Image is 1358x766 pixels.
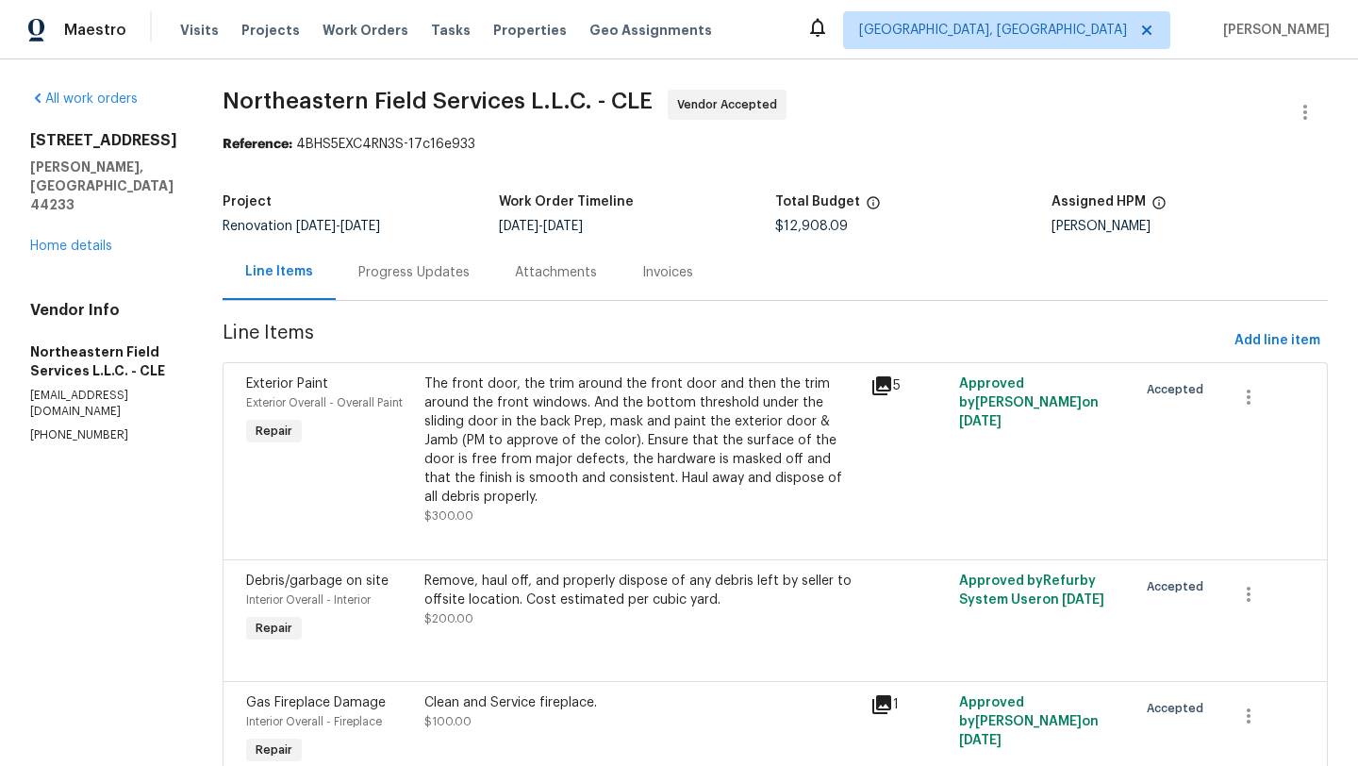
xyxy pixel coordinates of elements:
div: Line Items [245,262,313,281]
h5: Project [223,195,272,208]
span: Properties [493,21,567,40]
span: Accepted [1147,577,1211,596]
span: [DATE] [499,220,538,233]
h5: Work Order Timeline [499,195,634,208]
span: Interior Overall - Interior [246,594,371,606]
div: Attachments [515,263,597,282]
div: 4BHS5EXC4RN3S-17c16e933 [223,135,1328,154]
span: $200.00 [424,613,473,624]
p: [EMAIL_ADDRESS][DOMAIN_NAME] [30,388,177,420]
h5: Total Budget [775,195,860,208]
span: Accepted [1147,380,1211,399]
a: All work orders [30,92,138,106]
span: $12,908.09 [775,220,848,233]
h2: [STREET_ADDRESS] [30,131,177,150]
span: - [499,220,583,233]
button: Add line item [1227,324,1328,358]
span: $100.00 [424,716,472,727]
span: Repair [248,422,300,441]
div: Invoices [642,263,693,282]
span: [DATE] [959,734,1002,747]
div: The front door, the trim around the front door and then the trim around the front windows. And th... [424,375,859,507]
span: [DATE] [296,220,336,233]
span: $300.00 [424,510,473,522]
h5: [PERSON_NAME], [GEOGRAPHIC_DATA] 44233 [30,158,177,214]
span: Interior Overall - Fireplace [246,716,382,727]
span: Exterior Overall - Overall Paint [246,397,403,408]
span: - [296,220,380,233]
h5: Assigned HPM [1052,195,1146,208]
span: Renovation [223,220,380,233]
a: Home details [30,240,112,253]
span: Approved by Refurby System User on [959,574,1104,607]
span: [DATE] [1062,593,1104,607]
span: The hpm assigned to this work order. [1151,195,1167,220]
b: Reference: [223,138,292,151]
span: Approved by [PERSON_NAME] on [959,696,1099,747]
div: [PERSON_NAME] [1052,220,1328,233]
span: Northeastern Field Services L.L.C. - CLE [223,90,653,112]
div: Remove, haul off, and properly dispose of any debris left by seller to offsite location. Cost est... [424,572,859,609]
span: [GEOGRAPHIC_DATA], [GEOGRAPHIC_DATA] [859,21,1127,40]
span: Line Items [223,324,1227,358]
span: Approved by [PERSON_NAME] on [959,377,1099,428]
div: 5 [870,375,948,397]
div: Clean and Service fireplace. [424,693,859,712]
span: Vendor Accepted [677,95,785,114]
span: Gas Fireplace Damage [246,696,386,709]
h4: Vendor Info [30,301,177,320]
span: [DATE] [340,220,380,233]
span: Maestro [64,21,126,40]
span: Work Orders [323,21,408,40]
span: The total cost of line items that have been proposed by Opendoor. This sum includes line items th... [866,195,881,220]
span: [DATE] [959,415,1002,428]
span: Exterior Paint [246,377,328,391]
span: Add line item [1234,329,1320,353]
span: Projects [241,21,300,40]
span: Repair [248,619,300,638]
h5: Northeastern Field Services L.L.C. - CLE [30,342,177,380]
p: [PHONE_NUMBER] [30,427,177,443]
span: Geo Assignments [589,21,712,40]
span: Debris/garbage on site [246,574,389,588]
span: [PERSON_NAME] [1216,21,1330,40]
div: 1 [870,693,948,716]
span: Tasks [431,24,471,37]
span: Visits [180,21,219,40]
div: Progress Updates [358,263,470,282]
span: Accepted [1147,699,1211,718]
span: Repair [248,741,300,759]
span: [DATE] [543,220,583,233]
